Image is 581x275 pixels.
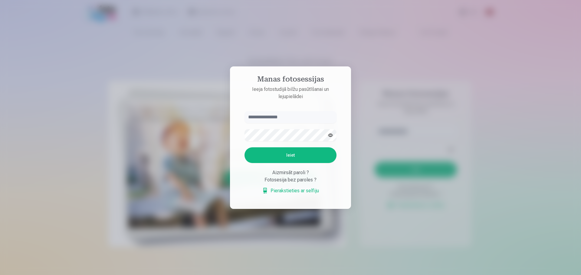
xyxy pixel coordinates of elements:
h4: Manas fotosessijas [238,75,343,86]
div: Fotosesija bez paroles ? [245,176,336,184]
a: Pierakstieties ar selfiju [262,187,319,194]
p: Ieeja fotostudijā bilžu pasūtīšanai un lejupielādei [238,86,343,100]
div: Aizmirsāt paroli ? [245,169,336,176]
button: Ieiet [245,147,336,163]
